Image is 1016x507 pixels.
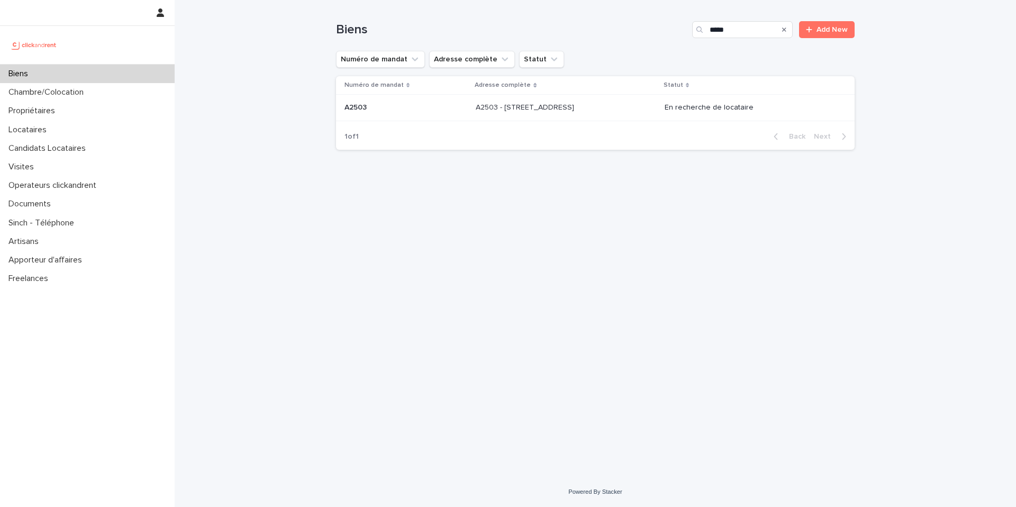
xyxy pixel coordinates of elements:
span: Next [814,133,837,140]
p: Statut [664,79,683,91]
p: A2503 - [STREET_ADDRESS] [476,101,576,112]
p: Freelances [4,274,57,284]
input: Search [692,21,793,38]
tr: A2503A2503 A2503 - [STREET_ADDRESS]A2503 - [STREET_ADDRESS] En recherche de locataire [336,95,855,121]
button: Back [765,132,810,141]
a: Add New [799,21,855,38]
p: Apporteur d'affaires [4,255,90,265]
button: Adresse complète [429,51,515,68]
button: Next [810,132,855,141]
img: UCB0brd3T0yccxBKYDjQ [8,34,60,56]
p: Biens [4,69,37,79]
button: Numéro de mandat [336,51,425,68]
p: Adresse complète [475,79,531,91]
h1: Biens [336,22,688,38]
button: Statut [519,51,564,68]
p: Candidats Locataires [4,143,94,153]
p: Operateurs clickandrent [4,180,105,191]
a: Powered By Stacker [568,488,622,495]
p: 1 of 1 [336,124,367,150]
p: Locataires [4,125,55,135]
p: Chambre/Colocation [4,87,92,97]
p: Visites [4,162,42,172]
p: Sinch - Téléphone [4,218,83,228]
span: Back [783,133,805,140]
p: En recherche de locataire [665,103,838,112]
p: Propriétaires [4,106,63,116]
span: Add New [817,26,848,33]
p: Numéro de mandat [344,79,404,91]
p: Documents [4,199,59,209]
p: A2503 [344,101,369,112]
p: Artisans [4,237,47,247]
